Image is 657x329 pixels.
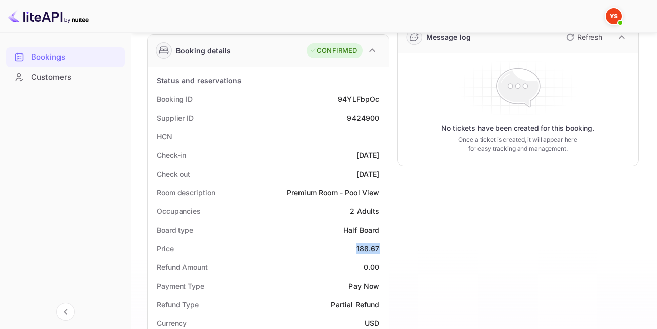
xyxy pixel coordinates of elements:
[157,113,194,123] div: Supplier ID
[365,318,379,328] div: USD
[157,94,193,104] div: Booking ID
[6,47,125,67] div: Bookings
[157,206,201,216] div: Occupancies
[157,75,242,86] div: Status and reservations
[6,68,125,87] div: Customers
[309,46,357,56] div: CONFIRMED
[157,169,190,179] div: Check out
[157,150,186,160] div: Check-in
[350,206,379,216] div: 2 Adults
[348,281,379,291] div: Pay Now
[441,123,594,133] p: No tickets have been created for this booking.
[356,243,380,254] div: 188.67
[606,8,622,24] img: Yandex Support
[347,113,379,123] div: 9424900
[364,262,380,272] div: 0.00
[176,45,231,56] div: Booking details
[8,8,89,24] img: LiteAPI logo
[338,94,379,104] div: 94YLFbpOc
[287,187,380,198] div: Premium Room - Pool View
[157,187,215,198] div: Room description
[157,262,208,272] div: Refund Amount
[6,68,125,86] a: Customers
[560,29,606,45] button: Refresh
[157,131,172,142] div: HCN
[157,299,199,310] div: Refund Type
[157,318,187,328] div: Currency
[157,281,204,291] div: Payment Type
[356,150,380,160] div: [DATE]
[6,47,125,66] a: Bookings
[331,299,379,310] div: Partial Refund
[31,72,120,83] div: Customers
[356,169,380,179] div: [DATE]
[343,225,380,235] div: Half Board
[577,32,602,42] p: Refresh
[426,32,471,42] div: Message log
[56,303,75,321] button: Collapse navigation
[31,51,120,63] div: Bookings
[157,243,174,254] div: Price
[454,135,582,153] p: Once a ticket is created, it will appear here for easy tracking and management.
[157,225,193,235] div: Board type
